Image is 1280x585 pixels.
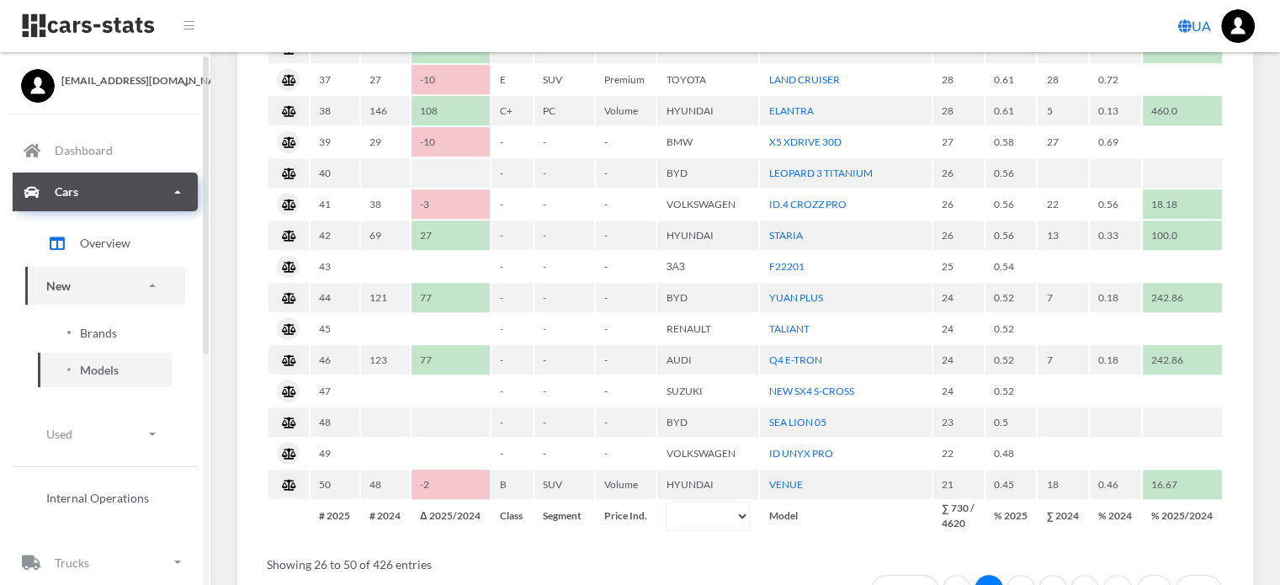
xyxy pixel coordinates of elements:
a: UA [1171,9,1218,43]
td: 121 [361,283,410,312]
td: - [491,376,533,406]
th: # 2024 [361,501,410,531]
a: YUAN PLUS [768,291,822,304]
a: New [25,267,185,305]
td: 22 [933,439,984,468]
td: - [534,221,594,250]
td: -10 [412,65,490,94]
td: 27 [1038,127,1088,157]
td: 22 [1038,189,1088,219]
p: New [46,275,71,296]
td: - [596,221,656,250]
td: - [534,189,594,219]
p: Dashboard [55,140,113,161]
td: 0.33 [1090,221,1141,250]
a: ID.4 CROZZ PRO [768,198,846,210]
a: Trucks [13,543,198,582]
td: HYUNDAI [657,470,758,499]
th: % 2024 [1090,501,1141,531]
td: C+ [491,96,533,125]
td: 7 [1038,283,1088,312]
td: TOYOTA [657,65,758,94]
td: - [596,158,656,188]
a: F22201 [768,260,804,273]
td: 45 [311,314,359,343]
td: BYD [657,407,758,437]
td: 0.48 [985,439,1037,468]
a: Cars [13,173,198,211]
td: 38 [361,189,410,219]
td: PC [534,96,594,125]
td: E [491,65,533,94]
td: 0.54 [985,252,1037,281]
td: 23 [933,407,984,437]
th: % 2025 [985,501,1037,531]
td: BYD [657,283,758,312]
td: 0.52 [985,345,1037,375]
td: - [534,407,594,437]
td: 242.86 [1143,345,1222,375]
a: Brands [38,316,173,350]
td: - [491,252,533,281]
td: 0.45 [985,470,1037,499]
td: 41 [311,189,359,219]
td: 16.67 [1143,470,1222,499]
td: - [491,158,533,188]
td: - [534,252,594,281]
td: - [596,407,656,437]
td: 48 [361,470,410,499]
td: 77 [412,283,490,312]
td: 0.52 [985,314,1037,343]
td: 27 [933,127,984,157]
td: - [534,283,594,312]
td: 44 [311,283,359,312]
a: ELANTRA [768,104,813,117]
td: - [491,221,533,250]
a: LEOPARD 3 TITANIUM [768,167,872,179]
a: LAND CRUISER [768,73,839,86]
td: 26 [933,158,984,188]
td: 100.0 [1143,221,1222,250]
td: 38 [311,96,359,125]
td: 0.56 [985,221,1037,250]
th: Price Ind. [596,501,656,531]
td: - [596,314,656,343]
td: - [534,158,594,188]
td: 5 [1038,96,1088,125]
td: ЗАЗ [657,252,758,281]
span: [EMAIL_ADDRESS][DOMAIN_NAME] [61,73,189,88]
td: 0.61 [985,96,1037,125]
td: 24 [933,345,984,375]
td: - [491,127,533,157]
th: ∑ 730 / 4620 [933,501,984,531]
td: -10 [412,127,490,157]
td: 42 [311,221,359,250]
td: 18 [1038,470,1088,499]
td: 21 [933,470,984,499]
td: Volume [596,470,656,499]
td: Volume [596,96,656,125]
td: 27 [412,221,490,250]
td: -2 [412,470,490,499]
td: 0.61 [985,65,1037,94]
td: - [491,407,533,437]
td: 40 [311,158,359,188]
td: 123 [361,345,410,375]
td: SUV [534,470,594,499]
td: 24 [933,314,984,343]
td: AUDI [657,345,758,375]
a: Dashboard [13,131,198,170]
td: 0.13 [1090,96,1141,125]
p: Cars [55,181,78,202]
td: 13 [1038,221,1088,250]
td: 460.0 [1143,96,1222,125]
td: - [534,439,594,468]
a: NEW SX4 S-CROSS [768,385,853,397]
td: BYD [657,158,758,188]
th: Model [760,501,931,531]
td: 18.18 [1143,189,1222,219]
td: 0.69 [1090,127,1141,157]
th: Class [491,501,533,531]
td: 7 [1038,345,1088,375]
td: 25 [933,252,984,281]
